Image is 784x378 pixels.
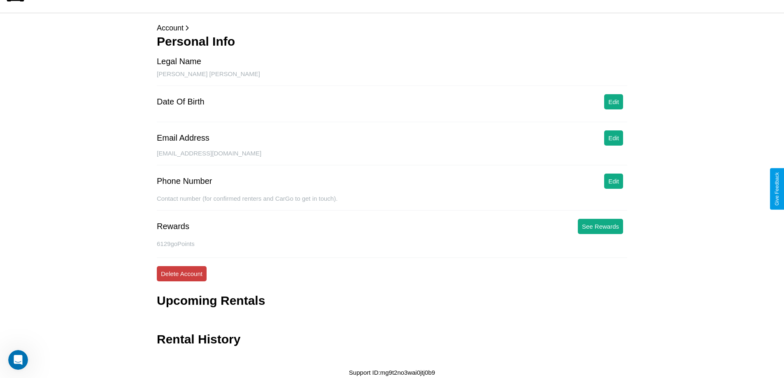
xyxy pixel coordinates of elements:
[157,133,209,143] div: Email Address
[349,367,435,378] p: Support ID: mg9t2no3wai0jtj0b9
[157,70,627,86] div: [PERSON_NAME] [PERSON_NAME]
[157,222,189,231] div: Rewards
[774,172,780,206] div: Give Feedback
[157,195,627,211] div: Contact number (for confirmed renters and CarGo to get in touch).
[8,350,28,370] iframe: Intercom live chat
[157,238,627,249] p: 6129 goPoints
[157,21,627,35] p: Account
[604,94,623,109] button: Edit
[578,219,623,234] button: See Rewards
[157,35,627,49] h3: Personal Info
[157,150,627,165] div: [EMAIL_ADDRESS][DOMAIN_NAME]
[157,97,205,107] div: Date Of Birth
[157,57,201,66] div: Legal Name
[604,130,623,146] button: Edit
[157,294,265,308] h3: Upcoming Rentals
[157,176,212,186] div: Phone Number
[157,266,207,281] button: Delete Account
[157,332,240,346] h3: Rental History
[604,174,623,189] button: Edit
